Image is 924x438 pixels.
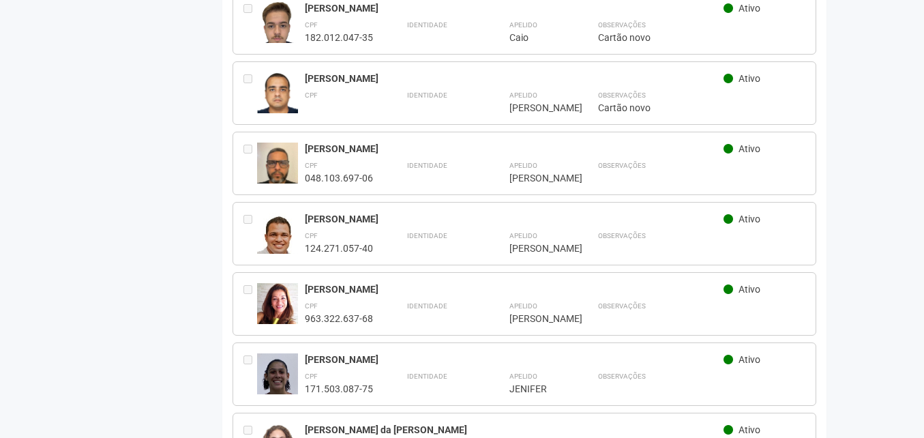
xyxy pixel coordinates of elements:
span: Ativo [739,284,760,295]
strong: Apelido [509,21,537,29]
strong: CPF [305,162,318,169]
strong: Observações [598,21,646,29]
img: user.jpg [257,213,298,267]
img: user.jpg [257,143,298,196]
div: 124.271.057-40 [305,242,373,254]
strong: CPF [305,302,318,310]
div: [PERSON_NAME] [509,172,564,184]
span: Ativo [739,73,760,84]
div: Cartão novo [598,102,806,114]
strong: CPF [305,91,318,99]
strong: CPF [305,21,318,29]
img: user.jpg [257,2,298,57]
strong: Apelido [509,373,537,380]
strong: Identidade [407,21,447,29]
div: [PERSON_NAME] [305,143,724,155]
div: 048.103.697-06 [305,172,373,184]
span: Ativo [739,354,760,365]
div: 963.322.637-68 [305,312,373,325]
div: [PERSON_NAME] [305,213,724,225]
div: Entre em contato com a Aministração para solicitar o cancelamento ou 2a via [243,143,257,184]
img: user.jpg [257,353,298,403]
span: Ativo [739,424,760,435]
strong: Observações [598,302,646,310]
div: [PERSON_NAME] [305,353,724,366]
div: [PERSON_NAME] [305,72,724,85]
div: [PERSON_NAME] [509,102,564,114]
strong: Identidade [407,302,447,310]
div: [PERSON_NAME] [509,242,564,254]
strong: Identidade [407,162,447,169]
strong: Observações [598,373,646,380]
span: Ativo [739,214,760,224]
div: Cartão novo [598,31,806,44]
strong: Observações [598,162,646,169]
strong: Identidade [407,232,447,239]
strong: Identidade [407,91,447,99]
strong: Apelido [509,232,537,239]
div: [PERSON_NAME] [509,312,564,325]
strong: Identidade [407,373,447,380]
div: [PERSON_NAME] da [PERSON_NAME] [305,424,724,436]
div: JENIFER [509,383,564,395]
div: 182.012.047-35 [305,31,373,44]
strong: Observações [598,232,646,239]
strong: Apelido [509,302,537,310]
img: user.jpg [257,283,298,337]
strong: CPF [305,232,318,239]
strong: Observações [598,91,646,99]
div: Entre em contato com a Aministração para solicitar o cancelamento ou 2a via [243,2,257,44]
img: user.jpg [257,72,298,123]
span: Ativo [739,3,760,14]
div: [PERSON_NAME] [305,2,724,14]
div: [PERSON_NAME] [305,283,724,295]
strong: Apelido [509,91,537,99]
strong: Apelido [509,162,537,169]
strong: CPF [305,373,318,380]
div: Entre em contato com a Aministração para solicitar o cancelamento ou 2a via [243,72,257,114]
div: Entre em contato com a Aministração para solicitar o cancelamento ou 2a via [243,213,257,254]
div: Entre em contato com a Aministração para solicitar o cancelamento ou 2a via [243,283,257,325]
div: Caio [509,31,564,44]
span: Ativo [739,143,760,154]
div: 171.503.087-75 [305,383,373,395]
div: Entre em contato com a Aministração para solicitar o cancelamento ou 2a via [243,353,257,395]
